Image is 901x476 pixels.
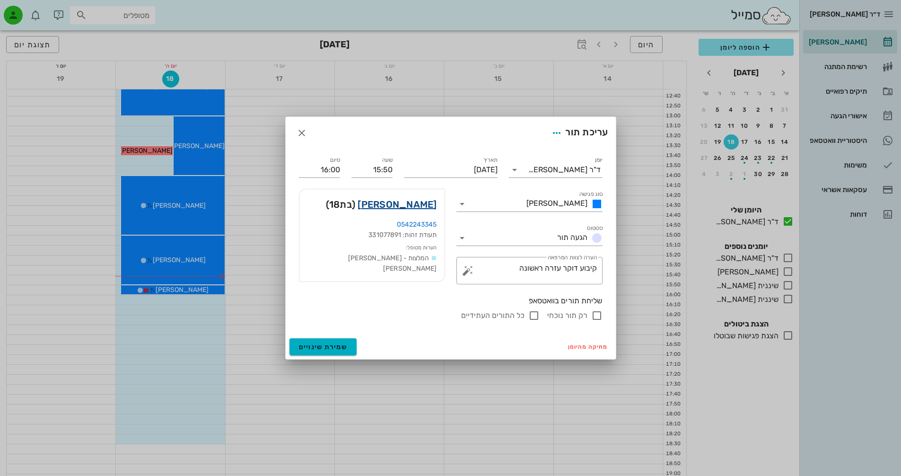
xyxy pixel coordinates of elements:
[406,245,437,251] small: הערות מטופל:
[289,338,357,355] button: שמירת שינויים
[299,343,348,351] span: שמירת שינויים
[299,296,603,306] div: שליחת תורים בוואטסאפ
[547,254,596,261] label: הערה לצוות המרפאה
[307,230,437,240] div: תעודת זהות: 331077891
[526,199,587,208] span: [PERSON_NAME]
[547,311,587,320] label: רק תור נוכחי
[564,340,612,353] button: מחיקה מהיומן
[548,124,608,141] div: עריכת תור
[461,311,525,320] label: כל התורים העתידיים
[509,162,603,177] div: יומןד"ר [PERSON_NAME]
[595,157,603,164] label: יומן
[329,199,340,210] span: 18
[358,197,437,212] a: [PERSON_NAME]
[557,233,587,242] span: הגעה תור
[528,166,601,174] div: ד"ר [PERSON_NAME]
[397,220,437,229] a: 0542243345
[579,191,603,198] label: סוג פגישה
[587,225,603,232] label: סטטוס
[568,344,608,350] span: מחיקה מהיומן
[326,197,356,212] span: (בת )
[347,254,437,273] span: המלצות - [PERSON_NAME] [PERSON_NAME]
[382,157,393,164] label: שעה
[482,157,498,164] label: תאריך
[330,157,340,164] label: סיום
[456,230,603,246] div: סטטוסהגעה תור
